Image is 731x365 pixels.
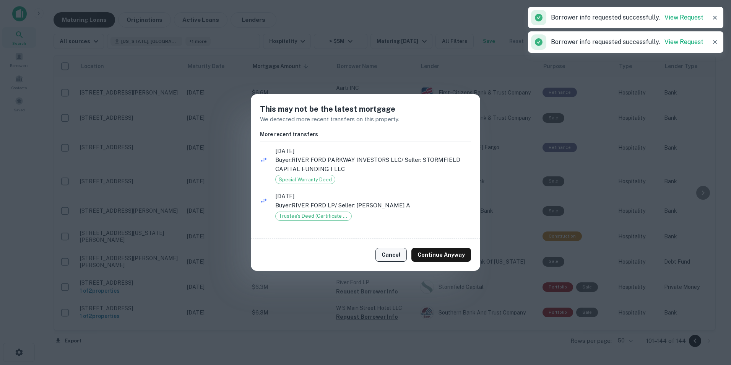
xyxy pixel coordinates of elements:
[276,176,335,184] span: Special Warranty Deed
[260,115,471,124] p: We detected more recent transfers on this property.
[551,37,703,47] p: Borrower info requested successfully.
[693,304,731,341] iframe: Chat Widget
[260,130,471,139] h6: More recent transfers
[276,212,351,220] span: Trustee's Deed (Certificate of Title)
[375,248,407,262] button: Cancel
[275,212,352,221] div: Trustee's Deed (Certificate of Title)
[664,14,703,21] a: View Request
[260,103,471,115] h5: This may not be the latest mortgage
[551,13,703,22] p: Borrower info requested successfully.
[411,248,471,262] button: Continue Anyway
[275,155,471,173] p: Buyer: RIVER FORD PARKWAY INVESTORS LLC / Seller: STORMFIELD CAPITAL FUNDING I LLC
[275,147,471,156] span: [DATE]
[275,175,335,184] div: Special Warranty Deed
[664,38,703,46] a: View Request
[275,201,471,210] p: Buyer: RIVER FORD LP / Seller: [PERSON_NAME] A
[275,192,471,201] span: [DATE]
